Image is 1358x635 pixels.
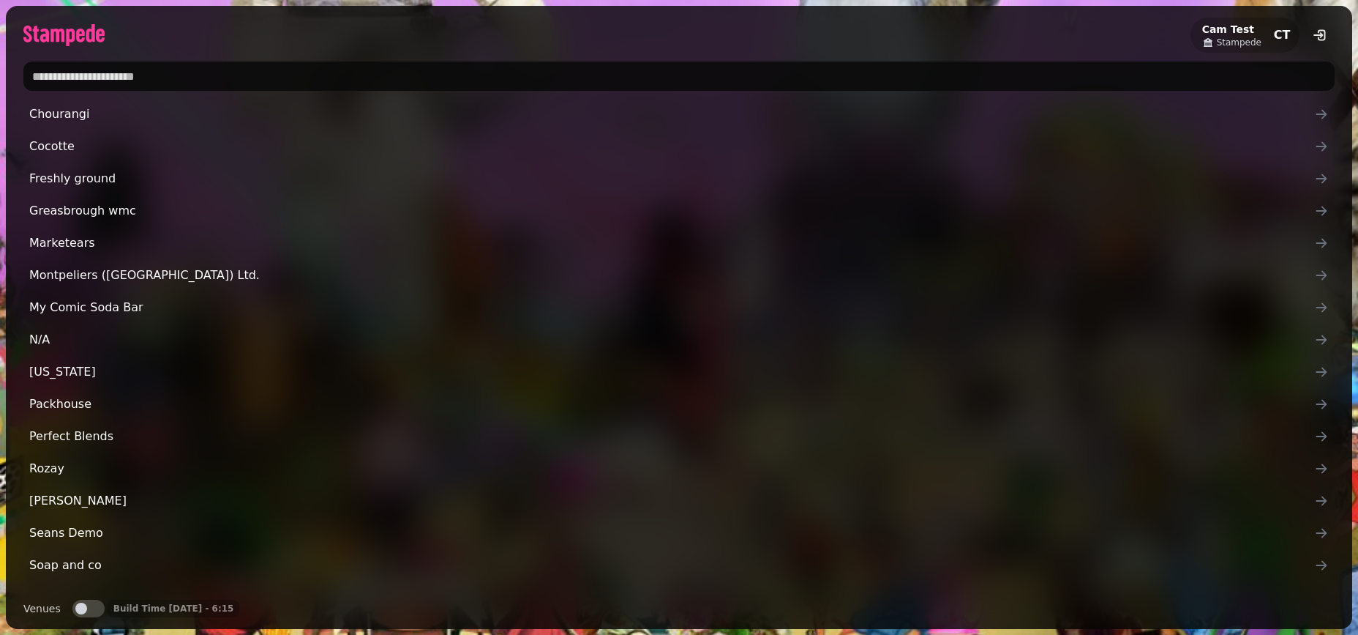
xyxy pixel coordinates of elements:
span: Cocotte [29,138,1314,155]
a: Cocotte [23,132,1335,161]
span: [PERSON_NAME] [29,492,1314,510]
h2: Cam Test [1202,22,1261,37]
a: Perfect Blends [23,422,1335,451]
a: [US_STATE] [23,357,1335,387]
a: Marketears [23,229,1335,258]
span: Montpeliers ([GEOGRAPHIC_DATA]) Ltd. [29,267,1314,284]
span: Seans Demo [29,524,1314,542]
span: Marketears [29,234,1314,252]
span: [US_STATE] [29,363,1314,381]
span: N/A [29,331,1314,349]
a: Montpeliers ([GEOGRAPHIC_DATA]) Ltd. [23,261,1335,290]
a: Packhouse [23,390,1335,419]
span: Rozay [29,460,1314,478]
span: Stampede [1217,37,1261,48]
a: Freshly ground [23,164,1335,193]
a: My Comic Soda Bar [23,293,1335,322]
a: Chourangi [23,100,1335,129]
span: Freshly ground [29,170,1314,187]
a: Stampede [1202,37,1261,48]
a: [PERSON_NAME] [23,486,1335,516]
span: Greasbrough wmc [29,202,1314,220]
span: CT [1274,29,1291,41]
a: Soap and co [23,551,1335,580]
a: Stampede Root Org [23,583,1335,612]
span: My Comic Soda Bar [29,299,1314,316]
p: Build Time [DATE] - 6:15 [113,603,234,614]
a: Greasbrough wmc [23,196,1335,226]
img: logo [23,24,105,46]
a: Rozay [23,454,1335,483]
a: N/A [23,325,1335,354]
span: Perfect Blends [29,428,1314,445]
span: Packhouse [29,396,1314,413]
button: logout [1305,21,1335,50]
a: Seans Demo [23,519,1335,548]
span: Soap and co [29,557,1314,574]
span: Chourangi [29,105,1314,123]
label: Venues [23,600,61,617]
